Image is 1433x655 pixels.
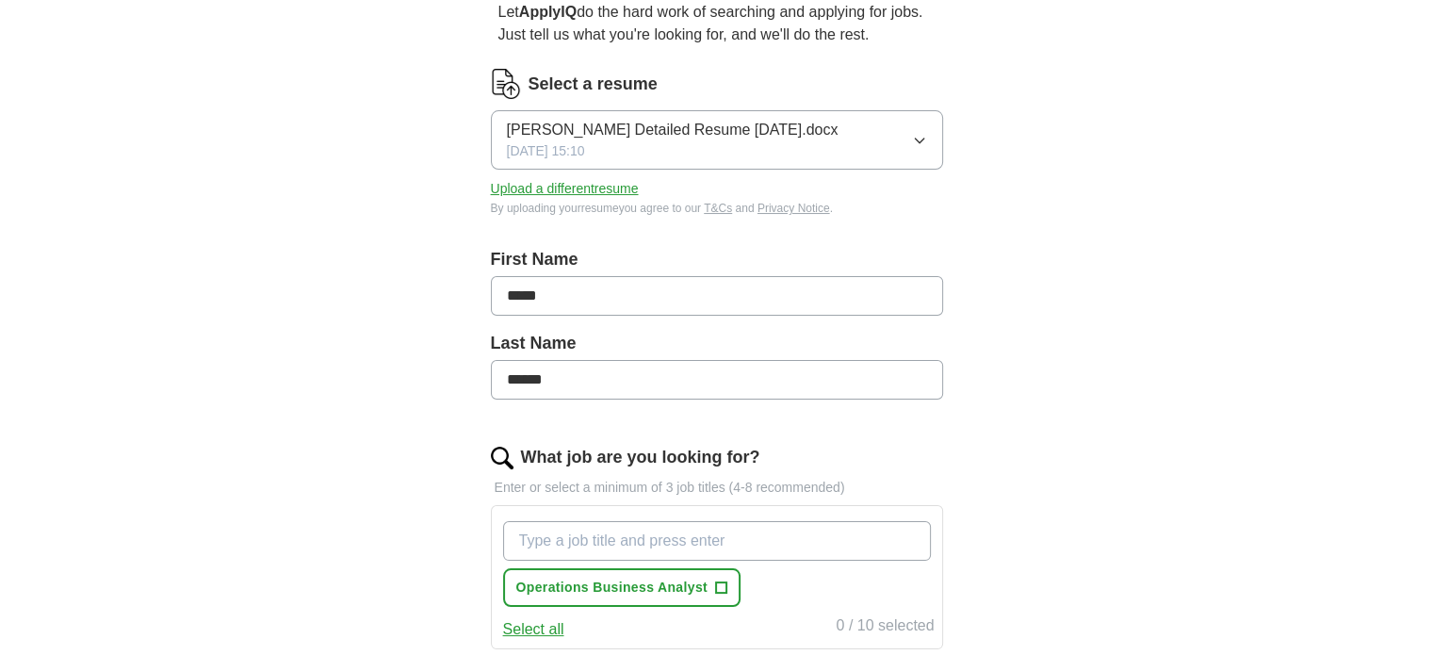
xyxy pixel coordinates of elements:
label: Last Name [491,331,943,356]
label: What job are you looking for? [521,445,760,470]
label: First Name [491,247,943,272]
strong: ApplyIQ [519,4,577,20]
button: Operations Business Analyst [503,568,741,607]
span: [DATE] 15:10 [507,141,585,161]
img: search.png [491,447,513,469]
div: 0 / 10 selected [836,614,934,641]
a: T&Cs [704,202,732,215]
button: [PERSON_NAME] Detailed Resume [DATE].docx[DATE] 15:10 [491,110,943,170]
p: Enter or select a minimum of 3 job titles (4-8 recommended) [491,478,943,498]
button: Upload a differentresume [491,179,639,199]
span: Operations Business Analyst [516,578,708,598]
input: Type a job title and press enter [503,521,931,561]
div: By uploading your resume you agree to our and . [491,200,943,217]
a: Privacy Notice [757,202,830,215]
img: CV Icon [491,69,521,99]
span: [PERSON_NAME] Detailed Resume [DATE].docx [507,119,839,141]
button: Select all [503,618,564,641]
label: Select a resume [529,72,658,97]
